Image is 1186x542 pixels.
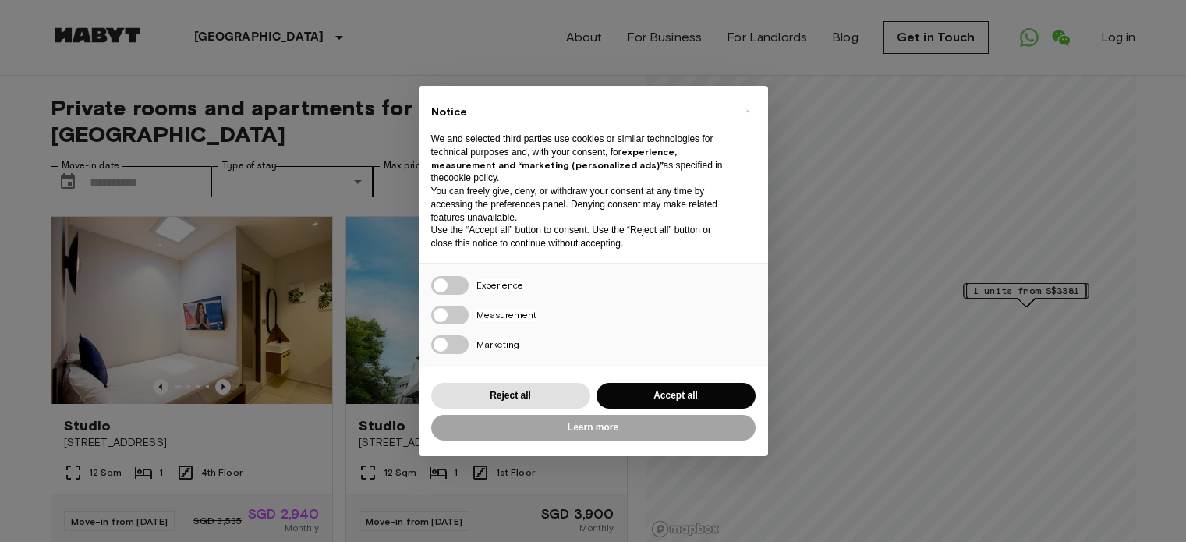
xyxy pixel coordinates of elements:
p: We and selected third parties use cookies or similar technologies for technical purposes and, wit... [431,133,731,185]
span: Marketing [476,338,519,350]
strong: experience, measurement and “marketing (personalized ads)” [431,146,677,171]
p: You can freely give, deny, or withdraw your consent at any time by accessing the preferences pane... [431,185,731,224]
button: Learn more [431,415,756,441]
button: Reject all [431,383,590,409]
a: cookie policy [444,172,497,183]
span: Experience [476,279,523,291]
h2: Notice [431,105,731,120]
button: Accept all [597,383,756,409]
p: Use the “Accept all” button to consent. Use the “Reject all” button or close this notice to conti... [431,224,731,250]
button: Close this notice [735,98,760,123]
span: × [745,101,750,120]
span: Measurement [476,309,536,321]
